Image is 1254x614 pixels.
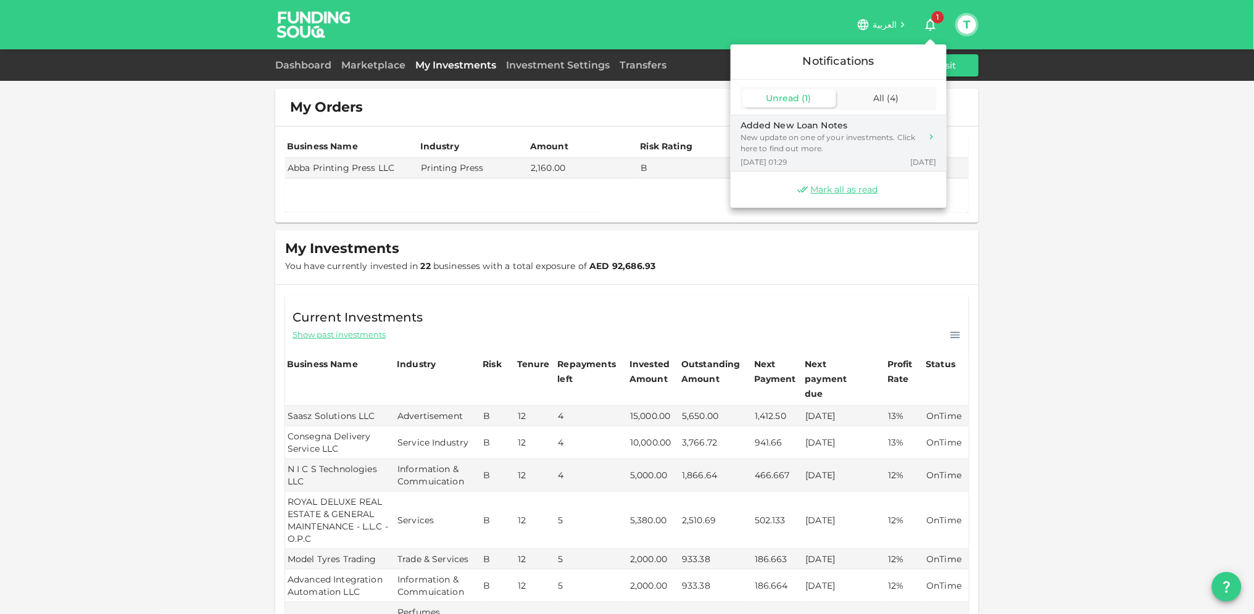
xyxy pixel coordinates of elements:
[887,93,899,104] span: ( 4 )
[910,157,937,167] span: [DATE]
[811,184,878,196] span: Mark all as read
[741,132,921,154] div: New update on one of your investments. Click here to find out more.
[874,93,885,104] span: All
[803,54,874,68] span: Notifications
[766,93,799,104] span: Unread
[741,157,787,167] span: [DATE] 01:29
[802,93,811,104] span: ( 1 )
[741,119,921,132] div: Added New Loan Notes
